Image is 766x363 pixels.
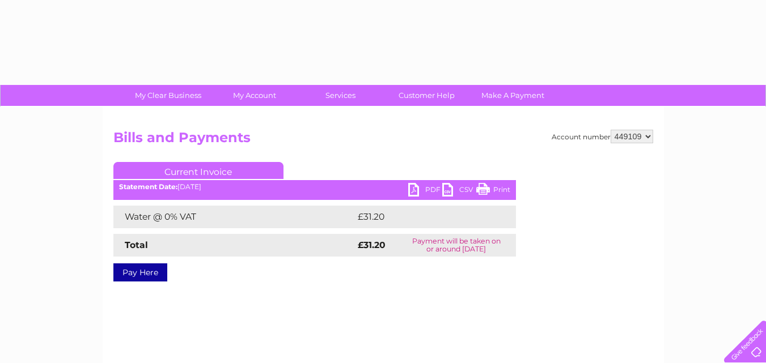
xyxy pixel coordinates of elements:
[294,85,387,106] a: Services
[113,162,283,179] a: Current Invoice
[397,234,516,257] td: Payment will be taken on or around [DATE]
[476,183,510,199] a: Print
[113,183,516,191] div: [DATE]
[208,85,301,106] a: My Account
[358,240,386,250] strong: £31.20
[552,130,653,143] div: Account number
[442,183,476,199] a: CSV
[355,206,492,228] td: £31.20
[125,240,148,250] strong: Total
[121,85,215,106] a: My Clear Business
[119,182,177,191] b: Statement Date:
[380,85,473,106] a: Customer Help
[408,183,442,199] a: PDF
[113,263,167,281] a: Pay Here
[113,206,355,228] td: Water @ 0% VAT
[466,85,560,106] a: Make A Payment
[113,130,653,151] h2: Bills and Payments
